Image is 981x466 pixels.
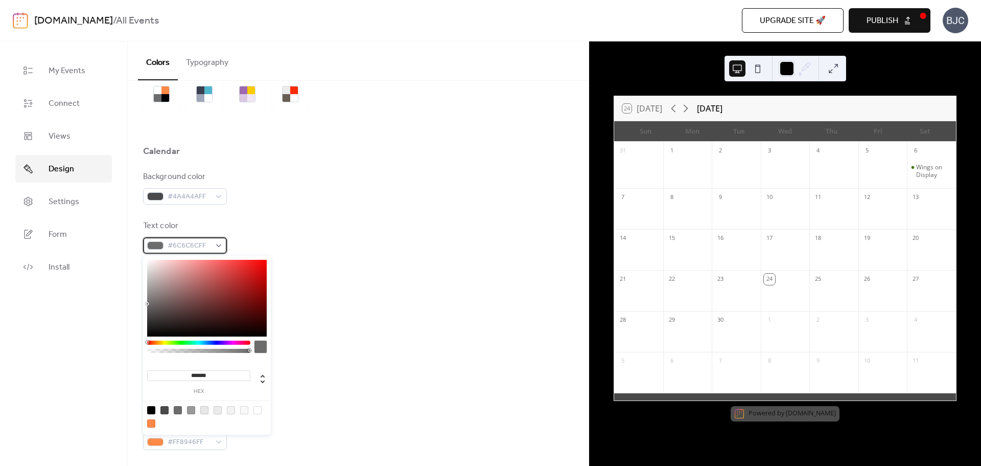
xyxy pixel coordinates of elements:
[49,98,80,110] span: Connect
[15,155,112,183] a: Design
[15,122,112,150] a: Views
[666,356,678,367] div: 6
[910,233,921,244] div: 20
[943,8,968,33] div: BJC
[867,15,898,27] span: Publish
[715,315,726,326] div: 30
[49,229,67,241] span: Form
[15,188,112,215] a: Settings
[669,121,715,142] div: Mon
[49,130,71,143] span: Views
[622,121,669,142] div: Sun
[812,233,824,244] div: 18
[697,102,722,115] div: [DATE]
[715,145,726,157] div: 2
[855,121,901,142] div: Fri
[617,233,628,244] div: 14
[227,406,235,414] div: rgb(243, 243, 243)
[764,145,775,157] div: 3
[147,406,155,414] div: rgb(0, 0, 0)
[49,196,79,208] span: Settings
[617,315,628,326] div: 28
[49,65,85,77] span: My Events
[849,8,930,33] button: Publish
[147,419,155,428] div: rgb(255, 137, 70)
[15,90,112,117] a: Connect
[174,406,182,414] div: rgb(108, 108, 108)
[764,274,775,285] div: 24
[861,192,873,203] div: 12
[617,274,628,285] div: 21
[910,315,921,326] div: 4
[715,233,726,244] div: 16
[15,253,112,281] a: Install
[715,356,726,367] div: 7
[715,192,726,203] div: 9
[15,220,112,248] a: Form
[160,406,169,414] div: rgb(74, 74, 74)
[49,163,74,175] span: Design
[861,356,873,367] div: 10
[910,145,921,157] div: 6
[168,240,211,252] span: #6C6C6CFF
[138,41,178,80] button: Colors
[253,406,262,414] div: rgb(255, 255, 255)
[764,192,775,203] div: 10
[760,15,826,27] span: Upgrade site 🚀
[214,406,222,414] div: rgb(235, 235, 235)
[143,145,180,158] div: Calendar
[812,274,824,285] div: 25
[715,274,726,285] div: 23
[762,121,808,142] div: Wed
[901,121,948,142] div: Sat
[168,191,211,203] span: #4A4A4AFF
[187,406,195,414] div: rgb(153, 153, 153)
[113,11,116,31] b: /
[861,145,873,157] div: 5
[13,12,28,29] img: logo
[666,192,678,203] div: 8
[15,57,112,84] a: My Events
[666,274,678,285] div: 22
[764,233,775,244] div: 17
[861,274,873,285] div: 26
[749,409,836,418] div: Powered by
[764,356,775,367] div: 8
[812,145,824,157] div: 4
[786,409,836,418] a: [DOMAIN_NAME]
[143,171,225,183] div: Background color
[143,220,225,232] div: Text color
[907,163,956,179] div: Wings on Display
[861,233,873,244] div: 19
[910,192,921,203] div: 13
[666,145,678,157] div: 1
[742,8,844,33] button: Upgrade site 🚀
[116,11,159,31] b: All Events
[808,121,855,142] div: Thu
[34,11,113,31] a: [DOMAIN_NAME]
[861,315,873,326] div: 3
[812,356,824,367] div: 9
[200,406,208,414] div: rgb(231, 231, 231)
[178,41,237,79] button: Typography
[812,315,824,326] div: 2
[666,315,678,326] div: 29
[617,145,628,157] div: 31
[240,406,248,414] div: rgb(248, 248, 248)
[617,192,628,203] div: 7
[147,389,250,394] label: hex
[812,192,824,203] div: 11
[910,274,921,285] div: 27
[168,436,211,449] span: #FF8946FF
[49,261,69,274] span: Install
[916,163,952,179] div: Wings on Display
[617,356,628,367] div: 5
[715,121,762,142] div: Tue
[764,315,775,326] div: 1
[666,233,678,244] div: 15
[910,356,921,367] div: 11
